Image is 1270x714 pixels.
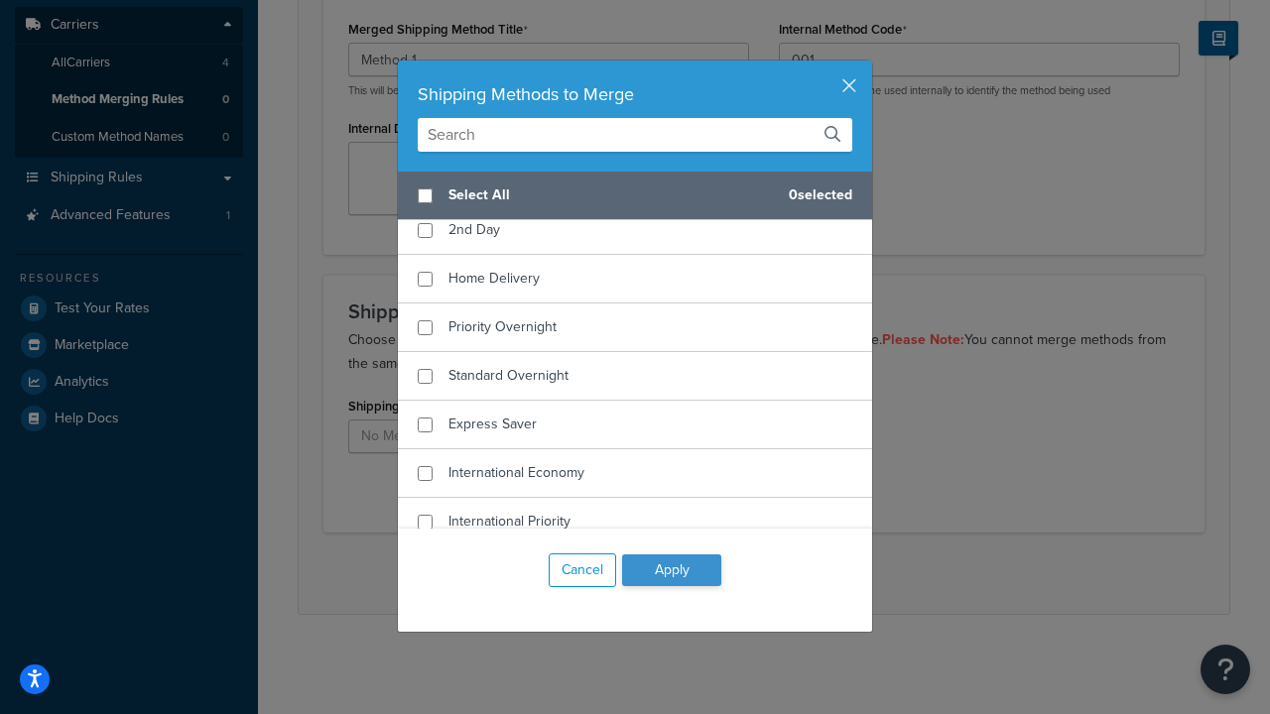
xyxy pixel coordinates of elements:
[448,511,571,532] span: International Priority
[622,554,721,586] button: Apply
[398,172,872,220] div: 0 selected
[418,80,852,108] div: Shipping Methods to Merge
[448,316,557,337] span: Priority Overnight
[448,268,540,289] span: Home Delivery
[448,219,500,240] span: 2nd Day
[448,462,584,483] span: International Economy
[448,365,569,386] span: Standard Overnight
[549,553,616,587] button: Cancel
[418,118,852,152] input: Search
[448,181,773,209] span: Select All
[448,414,537,434] span: Express Saver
